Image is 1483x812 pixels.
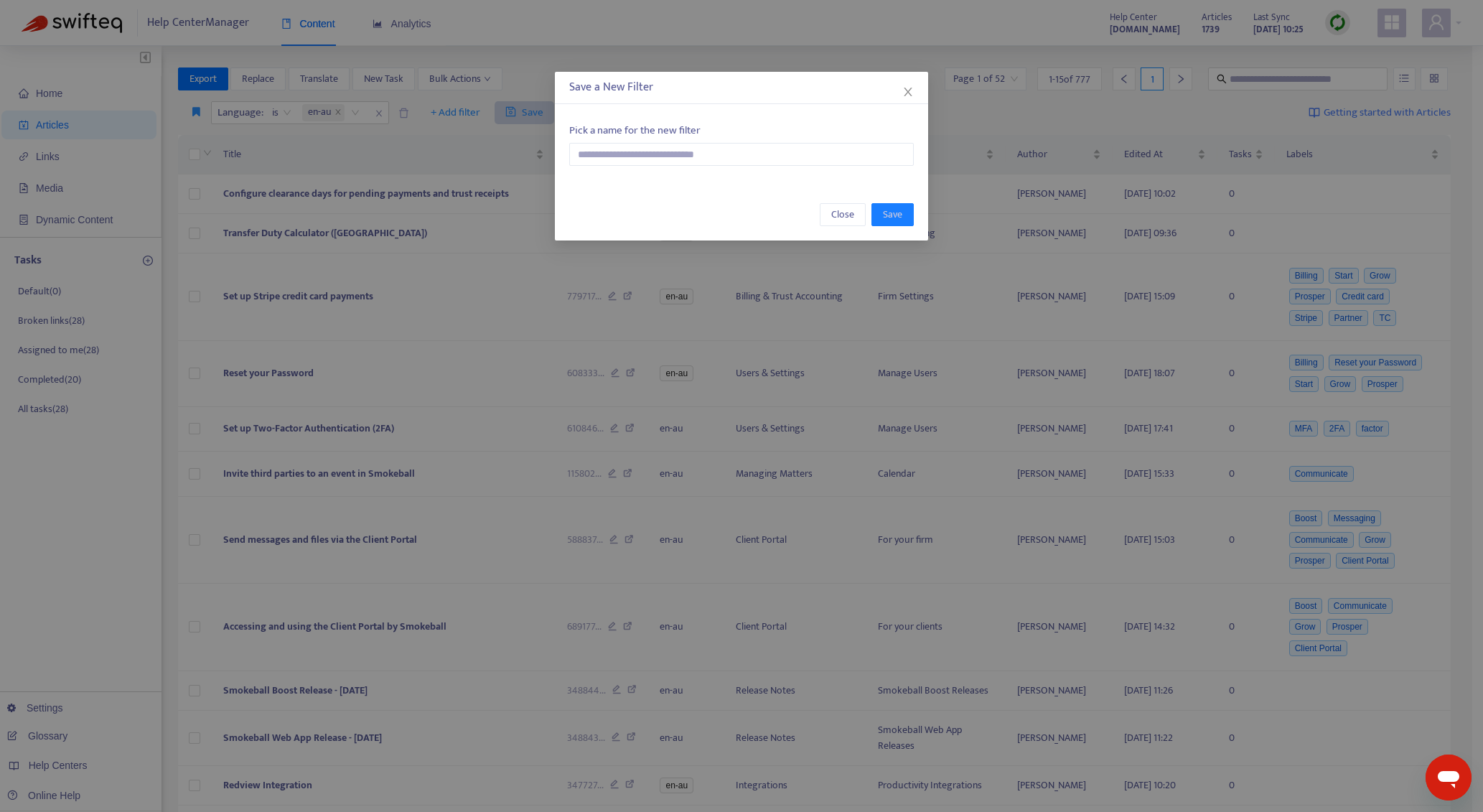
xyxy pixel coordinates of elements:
[902,86,914,98] span: close
[569,79,914,96] div: Save a New Filter
[569,124,914,137] h6: Pick a name for the new filter
[820,203,866,226] button: Close
[871,203,914,226] button: Save
[900,84,916,100] button: Close
[1426,755,1472,801] iframe: Button to launch messaging window
[831,207,854,223] span: Close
